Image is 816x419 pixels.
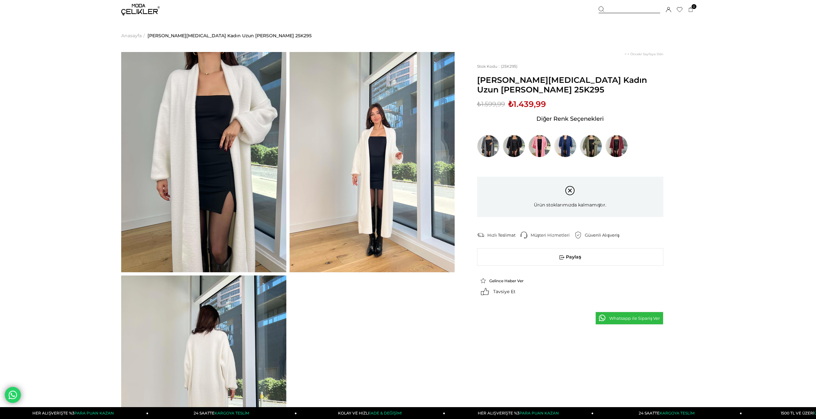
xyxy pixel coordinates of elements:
[575,231,582,239] img: security.png
[477,75,664,94] span: [PERSON_NAME][MEDICAL_DATA] Kadın Uzun [PERSON_NAME] 25K295
[528,135,551,157] img: Eric Pembe Kadın Uzun Triko Hırka 25K295
[297,407,445,419] a: KOLAY VE HIZLIİADE & DEĞİŞİM!
[531,232,575,238] div: Müşteri Hizmetleri
[74,411,114,415] span: PARA PUAN KAZAN
[625,52,663,56] a: < < Önceki Sayfaya Dön
[580,135,602,157] img: Eric Haki Kadın Uzun Triko Hırka 25K295
[290,52,455,272] img: Eric Hırka 25K295
[121,19,147,52] li: >
[660,411,694,415] span: KARGOYA TESLİM
[520,231,527,239] img: call-center.png
[489,278,524,283] span: Gelince Haber Ver
[121,19,142,52] a: Anasayfa
[593,407,742,419] a: 24 SAATTEKARGOYA TESLİM
[215,411,249,415] span: KARGOYA TESLİM
[477,64,517,69] span: (25K295)
[480,278,536,284] a: Gelince Haber Ver
[519,411,559,415] span: PARA PUAN KAZAN
[493,289,516,294] span: Tavsiye Et
[121,4,160,15] img: logo
[595,312,664,325] a: Whatsapp ile Sipariş Ver
[121,52,286,272] img: Eric Hırka 25K295
[477,231,484,239] img: shipping.png
[554,135,576,157] img: Eric Lacivert Kadın Uzun Triko Hırka 25K295
[477,177,664,217] div: Ürün stoklarımızda kalmamıştır.
[445,407,593,419] a: HER ALIŞVERİŞTE %3PARA PUAN KAZAN
[688,7,693,12] a: 0
[477,64,501,69] span: Stok Kodu
[487,232,520,238] div: Hızlı Teslimat
[477,249,663,266] span: Paylaş
[148,407,297,419] a: 24 SAATTEKARGOYA TESLİM
[508,99,546,109] span: ₺1.439,99
[692,4,696,9] span: 0
[536,114,604,124] span: Diğer Renk Seçenekleri
[369,411,401,415] span: İADE & DEĞİŞİM!
[503,135,525,157] img: Eric Siyah Kadın Uzun Triko Hırka 25K295
[477,99,505,109] span: ₺1.599,99
[585,232,624,238] div: Güvenli Alışveriş
[477,135,500,157] img: Eric Antrasit Kadın Uzun Triko Hırka 25K295
[605,135,628,157] img: Eric Bordo Kadın Uzun Triko Hırka 25K295
[147,19,312,52] a: [PERSON_NAME][MEDICAL_DATA] Kadın Uzun [PERSON_NAME] 25K295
